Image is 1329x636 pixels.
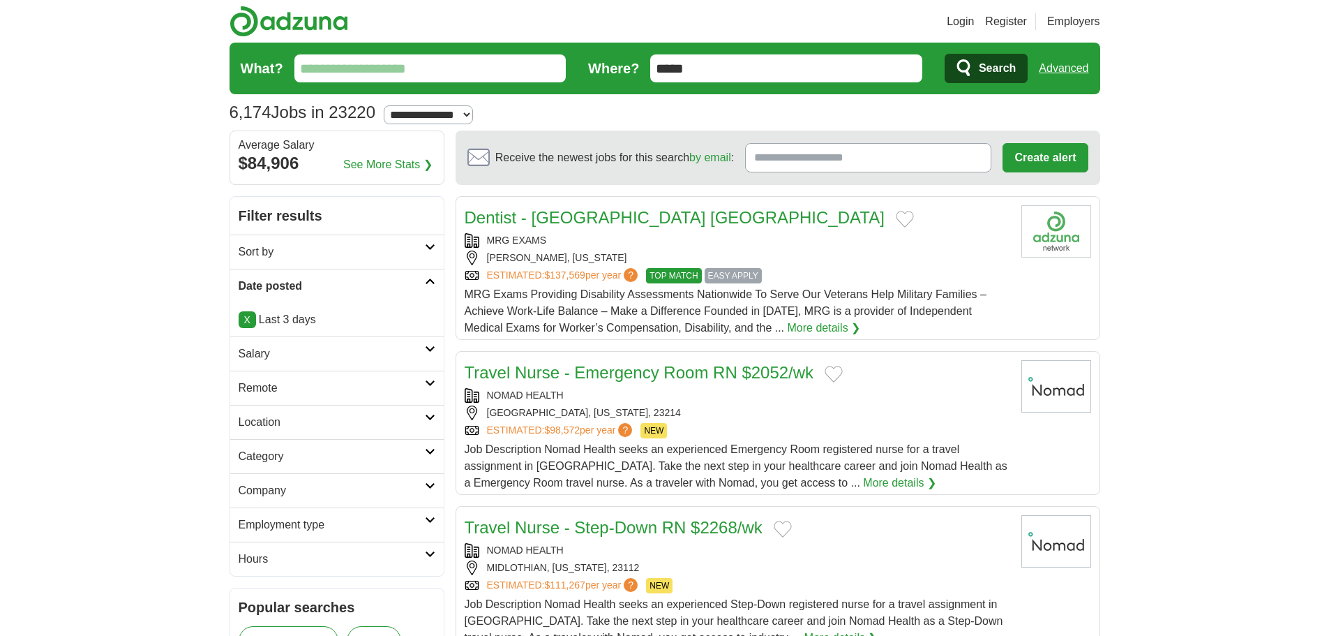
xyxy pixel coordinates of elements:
[487,390,564,401] a: NOMAD HEALTH
[239,140,435,151] div: Average Salary
[1003,143,1088,172] button: Create alert
[487,545,564,556] a: NOMAD HEALTH
[825,366,843,383] button: Add to favorite jobs
[896,211,914,228] button: Add to favorite jobs
[230,197,444,235] h2: Filter results
[788,320,861,337] a: More details ❯
[1021,205,1091,258] img: Company logo
[544,424,580,436] span: $98,572
[465,208,885,227] a: Dentist - [GEOGRAPHIC_DATA] [GEOGRAPHIC_DATA]
[239,380,425,397] h2: Remote
[1021,515,1091,568] img: Nomad Health logo
[487,578,641,593] a: ESTIMATED:$111,267per year?
[646,268,701,283] span: TOP MATCH
[465,561,1010,575] div: MIDLOTHIAN, [US_STATE], 23112
[239,346,425,362] h2: Salary
[241,58,283,79] label: What?
[230,508,444,542] a: Employment type
[465,233,1010,248] div: MRG EXAMS
[1039,54,1088,82] a: Advanced
[487,268,641,283] a: ESTIMATED:$137,569per year?
[947,13,974,30] a: Login
[239,551,425,568] h2: Hours
[979,54,1016,82] span: Search
[230,405,444,439] a: Location
[544,579,585,591] span: $111,267
[985,13,1027,30] a: Register
[465,443,1007,489] span: Job Description Nomad Health seeks an experienced Emergency Room registered nurse for a travel as...
[689,151,731,163] a: by email
[1021,360,1091,413] img: Nomad Health logo
[239,597,435,618] h2: Popular searches
[465,251,1010,265] div: [PERSON_NAME], [US_STATE]
[230,371,444,405] a: Remote
[230,6,348,37] img: Adzuna logo
[239,482,425,499] h2: Company
[230,439,444,473] a: Category
[230,542,444,576] a: Hours
[239,244,425,260] h2: Sort by
[588,58,639,79] label: Where?
[230,235,444,269] a: Sort by
[646,578,673,593] span: NEW
[230,337,444,371] a: Salary
[1047,13,1100,30] a: Employers
[239,517,425,533] h2: Employment type
[239,311,256,328] a: X
[624,268,638,282] span: ?
[230,473,444,508] a: Company
[774,521,792,538] button: Add to favorite jobs
[465,363,814,382] a: Travel Nurse - Emergency Room RN $2052/wk
[343,156,433,173] a: See More Stats ❯
[640,423,667,438] span: NEW
[863,475,936,491] a: More details ❯
[705,268,762,283] span: EASY APPLY
[487,423,636,438] a: ESTIMATED:$98,572per year?
[465,406,1010,420] div: [GEOGRAPHIC_DATA], [US_STATE], 23214
[239,414,425,431] h2: Location
[544,269,585,281] span: $137,569
[230,269,444,303] a: Date posted
[495,149,734,166] span: Receive the newest jobs for this search :
[465,288,986,334] span: MRG Exams Providing Disability Assessments Nationwide To Serve Our Veterans Help Military Familie...
[618,423,632,437] span: ?
[239,278,425,295] h2: Date posted
[239,151,435,176] div: $84,906
[945,54,1028,83] button: Search
[624,578,638,592] span: ?
[230,100,271,125] span: 6,174
[465,518,763,537] a: Travel Nurse - Step-Down RN $2268/wk
[230,103,376,121] h1: Jobs in 23220
[239,448,425,465] h2: Category
[239,311,435,328] p: Last 3 days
